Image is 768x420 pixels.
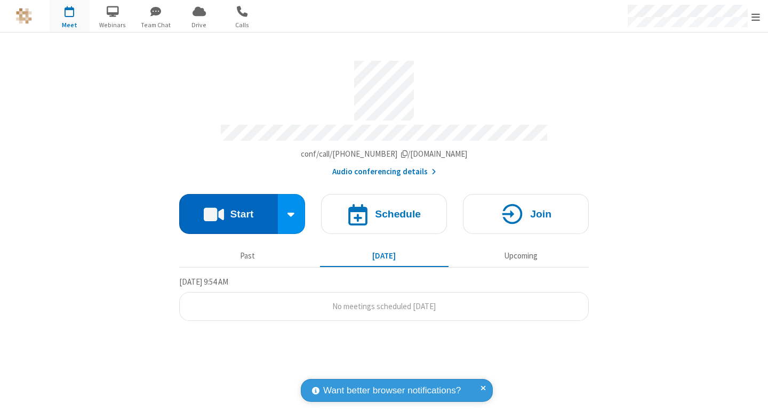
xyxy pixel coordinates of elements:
button: Past [183,246,312,266]
button: Join [463,194,589,234]
button: Start [179,194,278,234]
h4: Start [230,209,253,219]
button: Upcoming [457,246,585,266]
span: No meetings scheduled [DATE] [332,301,436,311]
h4: Join [530,209,551,219]
button: Schedule [321,194,447,234]
span: [DATE] 9:54 AM [179,277,228,287]
div: Start conference options [278,194,306,234]
span: Webinars [93,20,133,30]
button: Audio conferencing details [332,166,436,178]
span: Copy my meeting room link [301,149,468,159]
button: [DATE] [320,246,449,266]
button: Copy my meeting room linkCopy my meeting room link [301,148,468,160]
section: Account details [179,53,589,178]
span: Team Chat [136,20,176,30]
h4: Schedule [375,209,421,219]
span: Calls [222,20,262,30]
span: Meet [50,20,90,30]
span: Want better browser notifications? [323,384,461,398]
span: Drive [179,20,219,30]
section: Today's Meetings [179,276,589,321]
img: QA Selenium DO NOT DELETE OR CHANGE [16,8,32,24]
